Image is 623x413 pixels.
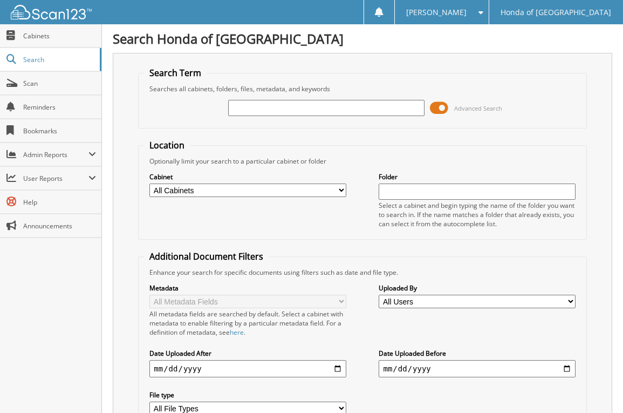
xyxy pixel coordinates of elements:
label: Cabinet [149,172,346,181]
span: Advanced Search [454,104,502,112]
span: User Reports [23,174,88,183]
a: here [230,328,244,337]
label: Folder [379,172,575,181]
span: Reminders [23,103,96,112]
h1: Search Honda of [GEOGRAPHIC_DATA] [113,30,612,48]
span: Announcements [23,221,96,231]
div: Searches all cabinets, folders, files, metadata, and keywords [144,84,580,93]
label: File type [149,390,346,400]
img: scan123-logo-white.svg [11,5,92,19]
div: All metadata fields are searched by default. Select a cabinet with metadata to enable filtering b... [149,309,346,337]
label: Uploaded By [379,283,575,293]
span: [PERSON_NAME] [406,9,467,16]
label: Date Uploaded After [149,349,346,358]
label: Metadata [149,283,346,293]
input: start [149,360,346,377]
span: Help [23,198,96,207]
span: Bookmarks [23,126,96,136]
div: Enhance your search for specific documents using filters such as date and file type. [144,268,580,277]
div: Select a cabinet and begin typing the name of the folder you want to search in. If the name match... [379,201,575,228]
label: Date Uploaded Before [379,349,575,358]
legend: Search Term [144,67,207,79]
span: Scan [23,79,96,88]
span: Cabinets [23,31,96,40]
span: Admin Reports [23,150,88,159]
legend: Location [144,139,190,151]
span: Honda of [GEOGRAPHIC_DATA] [501,9,611,16]
div: Optionally limit your search to a particular cabinet or folder [144,157,580,166]
legend: Additional Document Filters [144,250,269,262]
input: end [379,360,575,377]
span: Search [23,55,94,64]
